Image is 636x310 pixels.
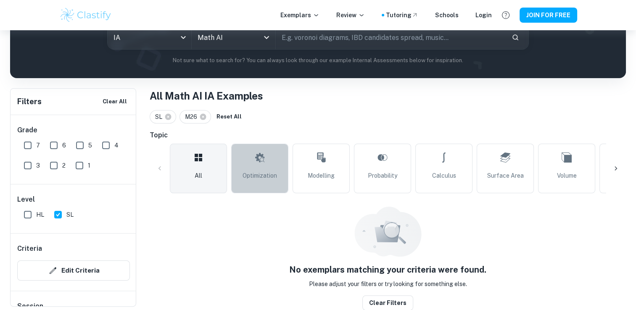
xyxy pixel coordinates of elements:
[150,110,176,123] div: SL
[88,161,90,170] span: 1
[88,141,92,150] span: 5
[243,171,277,180] span: Optimization
[368,171,397,180] span: Probability
[155,112,166,121] span: SL
[36,210,44,219] span: HL
[36,141,40,150] span: 7
[36,161,40,170] span: 3
[289,263,486,276] h5: No exemplars matching your criteria were found.
[66,210,74,219] span: SL
[185,112,201,121] span: M26
[108,26,191,49] div: IA
[520,8,577,23] button: JOIN FOR FREE
[17,194,130,205] h6: Level
[62,141,66,150] span: 6
[435,11,459,20] a: Schools
[17,125,130,135] h6: Grade
[179,110,211,123] div: M26
[17,96,42,108] h6: Filters
[280,11,319,20] p: Exemplars
[386,11,418,20] a: Tutoring
[150,88,626,103] h1: All Math AI IA Examples
[487,171,524,180] span: Surface Area
[308,171,335,180] span: Modelling
[475,11,492,20] a: Login
[100,95,129,108] button: Clear All
[17,56,619,65] p: Not sure what to search for? You can always look through our example Internal Assessments below f...
[62,161,66,170] span: 2
[354,207,422,257] img: empty_state_resources.svg
[508,30,523,45] button: Search
[17,244,42,254] h6: Criteria
[336,11,365,20] p: Review
[499,8,513,22] button: Help and Feedback
[214,110,244,123] button: Reset All
[261,32,272,43] button: Open
[195,171,202,180] span: All
[114,141,119,150] span: 4
[309,279,467,289] p: Please adjust your filters or try looking for something else.
[276,26,505,49] input: E.g. voronoi diagrams, IBD candidates spread, music...
[432,171,456,180] span: Calculus
[557,171,577,180] span: Volume
[59,7,113,24] img: Clastify logo
[17,260,130,281] button: Edit Criteria
[150,130,626,140] h6: Topic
